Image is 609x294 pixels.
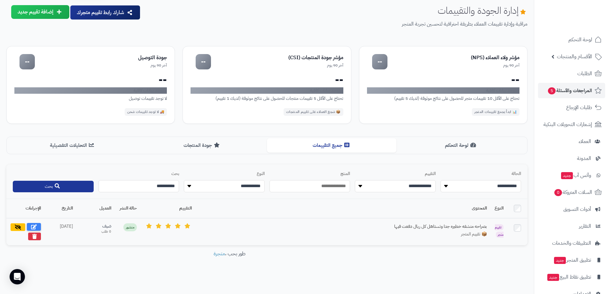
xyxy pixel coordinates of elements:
[77,199,115,218] th: العميل
[125,108,167,116] div: 🚚 لا توجد تقييمات شحن
[538,252,605,268] a: تطبيق المتجرجديد
[191,87,343,94] div: لا توجد بيانات كافية
[387,63,519,68] div: آخر 90 يوم
[98,171,179,177] label: بحث
[81,229,111,234] div: 0 طلب
[14,75,167,85] div: --
[563,205,591,214] span: أدوات التسويق
[547,274,559,281] span: جديد
[538,117,605,132] a: إشعارات التحويلات البنكية
[6,199,45,218] th: الإجراءات
[14,95,167,102] div: لا توجد تقييمات توصيل
[538,235,605,251] a: التطبيقات والخدمات
[538,83,605,98] a: المراجعات والأسئلة5
[557,52,592,61] span: الأقسام والمنتجات
[8,138,137,153] button: التحليلات التفصيلية
[146,20,527,28] p: مراقبة وإدارة تقييمات العملاء بطريقة احترافية لتحسين تجربة المتجر
[391,223,487,230] div: بصراحه منشفه خطيره جدا وتستاهل كل ريال دفعت فيها
[554,257,566,264] span: جديد
[472,108,519,116] div: 📊 ابدأ بجمع تقييمات المتجر
[184,171,265,177] label: النوع
[196,199,491,218] th: المحتوى
[547,86,592,95] span: المراجعات والأسئلة
[267,138,396,153] button: جميع التقييمات
[538,151,605,166] a: المدونة
[196,54,211,69] div: --
[491,199,507,218] th: النوع
[579,222,591,231] span: التقارير
[538,269,605,285] a: تطبيق نقاط البيعجديد
[355,171,436,177] label: التقييم
[191,75,343,85] div: --
[14,87,167,94] div: لا توجد بيانات كافية
[568,35,592,44] span: لوحة التحكم
[438,5,527,16] h1: إدارة الجودة والتقييمات
[123,223,137,231] span: منشور
[45,218,77,245] td: [DATE]
[538,219,605,234] a: التقارير
[387,54,519,61] div: مؤشر ولاء العملاء (NPS)
[461,231,487,237] span: 📦 تقييم المتجر
[538,202,605,217] a: أدوات التسويق
[214,250,225,258] a: متجرة
[561,172,573,179] span: جديد
[538,66,605,81] a: الطلبات
[372,54,387,69] div: --
[137,138,267,153] button: جودة المنتجات
[367,75,519,85] div: --
[441,171,521,177] label: الحالة
[560,171,591,180] span: وآتس آب
[577,154,591,163] span: المدونة
[552,239,591,248] span: التطبيقات والخدمات
[35,63,167,68] div: آخر 90 يوم
[45,199,77,218] th: التاريخ
[554,188,592,197] span: السلات المتروكة
[495,224,504,238] span: تقييم متجر
[543,120,592,129] span: إشعارات التحويلات البنكية
[191,95,343,102] div: تحتاج على الأقل 5 تقييمات منتجات للحصول على نتائج موثوقة (لديك 1 تقييم)
[538,134,605,149] a: العملاء
[367,95,519,102] div: تحتاج على الأقل 10 تقييمات متجر للحصول على نتائج موثوقة (لديك 5 تقييم)
[269,171,350,177] label: المنتج
[554,189,562,196] span: 0
[367,87,519,94] div: لا توجد بيانات كافية
[11,5,69,19] button: إضافة تقييم جديد
[548,87,556,94] span: 5
[211,54,343,61] div: مؤشر جودة المنتجات (CSI)
[35,54,167,61] div: جودة التوصيل
[115,199,141,218] th: حالة النشر
[538,32,605,47] a: لوحة التحكم
[211,63,343,68] div: آخر 90 يوم
[547,273,591,282] span: تطبيق نقاط البيع
[553,256,591,265] span: تطبيق المتجر
[20,54,35,69] div: --
[396,138,526,153] button: لوحة التحكم
[579,137,591,146] span: العملاء
[141,199,196,218] th: التقييم
[70,5,140,20] button: شارك رابط تقييم متجرك
[538,185,605,200] a: السلات المتروكة0
[538,168,605,183] a: وآتس آبجديد
[284,108,343,116] div: 📦 شجع العملاء على تقييم المنتجات
[538,100,605,115] a: طلبات الإرجاع
[13,181,94,192] button: بحث
[577,69,592,78] span: الطلبات
[566,103,592,112] span: طلبات الإرجاع
[81,223,111,229] div: ضيف
[10,269,25,284] div: Open Intercom Messenger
